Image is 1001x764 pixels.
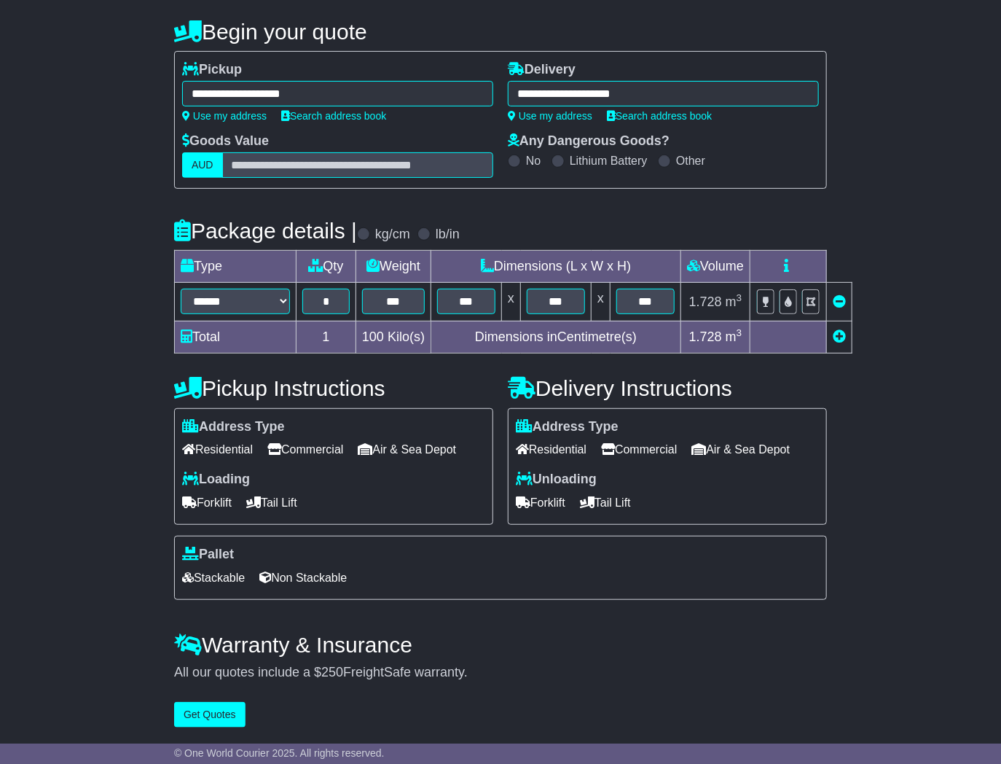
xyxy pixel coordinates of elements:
[502,283,521,321] td: x
[375,227,410,243] label: kg/cm
[526,154,541,168] label: No
[516,419,619,435] label: Address Type
[508,376,827,400] h4: Delivery Instructions
[356,321,431,353] td: Kilo(s)
[833,295,846,309] a: Remove this item
[356,251,431,283] td: Weight
[601,438,677,461] span: Commercial
[516,472,597,488] label: Unloading
[607,110,712,122] a: Search address book
[174,665,827,681] div: All our quotes include a $ FreightSafe warranty.
[174,702,246,728] button: Get Quotes
[182,133,269,149] label: Goods Value
[508,110,592,122] a: Use my address
[259,566,347,589] span: Non Stackable
[174,633,827,657] h4: Warranty & Insurance
[182,438,253,461] span: Residential
[175,321,297,353] td: Total
[174,219,357,243] h4: Package details |
[692,438,790,461] span: Air & Sea Depot
[516,491,565,514] span: Forklift
[321,665,343,679] span: 250
[508,133,670,149] label: Any Dangerous Goods?
[681,251,750,283] td: Volume
[297,251,356,283] td: Qty
[281,110,386,122] a: Search address book
[726,295,742,309] span: m
[580,491,631,514] span: Tail Lift
[182,566,245,589] span: Stackable
[267,438,343,461] span: Commercial
[182,152,223,178] label: AUD
[182,491,232,514] span: Forklift
[689,330,722,344] span: 1.728
[431,251,681,283] td: Dimensions (L x W x H)
[689,295,722,309] span: 1.728
[592,283,611,321] td: x
[737,292,742,303] sup: 3
[436,227,460,243] label: lb/in
[182,110,267,122] a: Use my address
[508,62,576,78] label: Delivery
[362,330,384,344] span: 100
[182,547,234,563] label: Pallet
[174,20,827,44] h4: Begin your quote
[676,154,705,168] label: Other
[175,251,297,283] td: Type
[174,747,385,759] span: © One World Courier 2025. All rights reserved.
[297,321,356,353] td: 1
[174,376,493,400] h4: Pickup Instructions
[516,438,586,461] span: Residential
[737,327,742,338] sup: 3
[570,154,648,168] label: Lithium Battery
[726,330,742,344] span: m
[182,472,250,488] label: Loading
[431,321,681,353] td: Dimensions in Centimetre(s)
[246,491,297,514] span: Tail Lift
[833,330,846,344] a: Add new item
[182,419,285,435] label: Address Type
[182,62,242,78] label: Pickup
[358,438,457,461] span: Air & Sea Depot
